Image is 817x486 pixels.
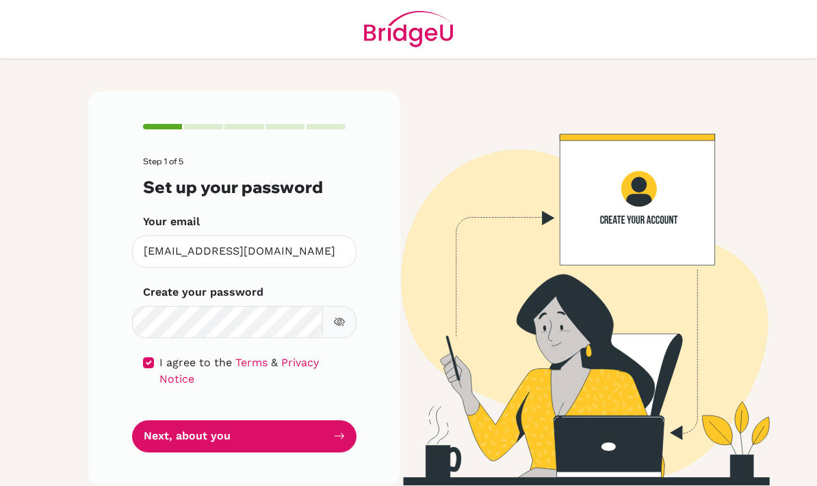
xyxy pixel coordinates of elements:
input: Insert your email* [132,235,356,268]
button: Next, about you [132,420,356,452]
label: Your email [143,214,200,230]
a: Terms [235,356,268,369]
span: & [271,356,278,369]
span: Step 1 of 5 [143,156,183,166]
h3: Set up your password [143,177,346,197]
label: Create your password [143,284,263,300]
a: Privacy Notice [159,356,319,385]
span: I agree to the [159,356,232,369]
